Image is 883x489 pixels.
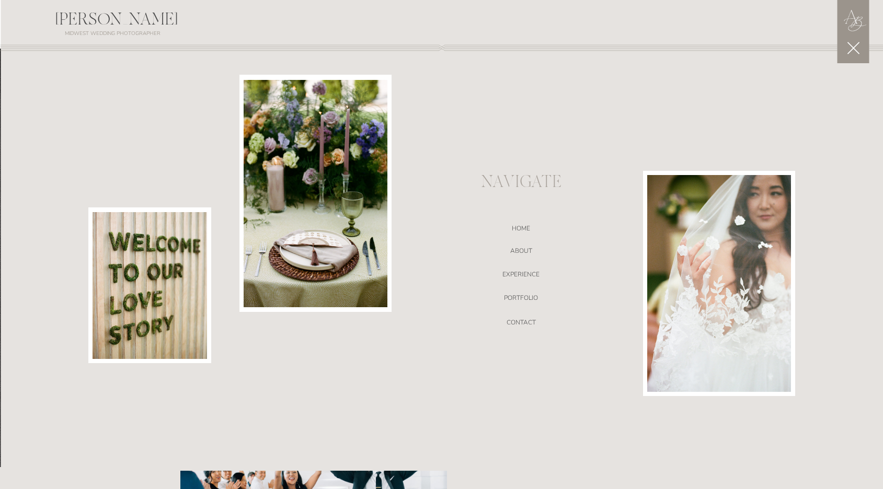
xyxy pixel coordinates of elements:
a: EXPERIENCE [410,271,632,281]
a: portfolio [410,294,632,305]
a: CONTACT [410,319,632,329]
a: Home [410,225,632,235]
nav: Navigate [481,175,562,191]
div: [PERSON_NAME] [1,11,233,34]
a: ABOUT [410,247,632,258]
